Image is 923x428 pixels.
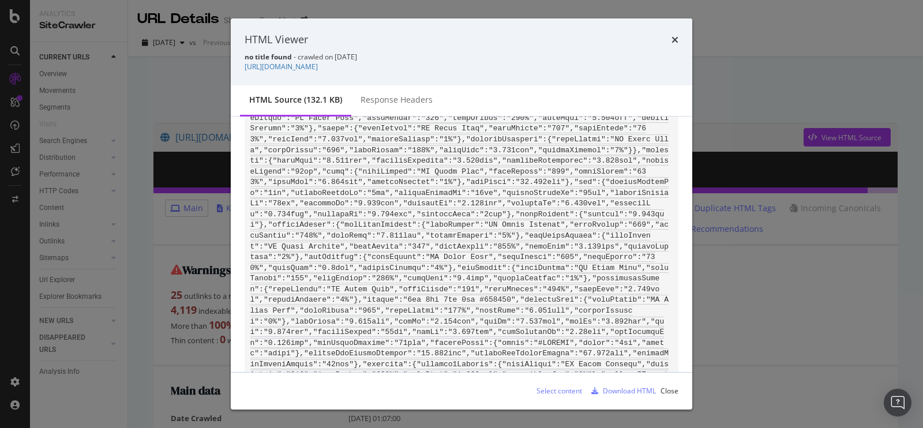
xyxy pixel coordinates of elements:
[884,389,911,416] div: Open Intercom Messenger
[245,62,318,72] a: [URL][DOMAIN_NAME]
[245,52,678,62] div: - crawled on [DATE]
[249,94,342,106] div: HTML source (132.1 KB)
[536,386,582,396] div: Select content
[527,382,582,400] button: Select content
[661,386,678,396] div: Close
[587,382,656,400] button: Download HTML
[231,18,692,410] div: modal
[661,382,678,400] button: Close
[671,32,678,47] div: times
[245,32,308,47] div: HTML Viewer
[245,52,292,62] strong: no title found
[361,94,433,106] div: Response Headers
[603,386,656,396] div: Download HTML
